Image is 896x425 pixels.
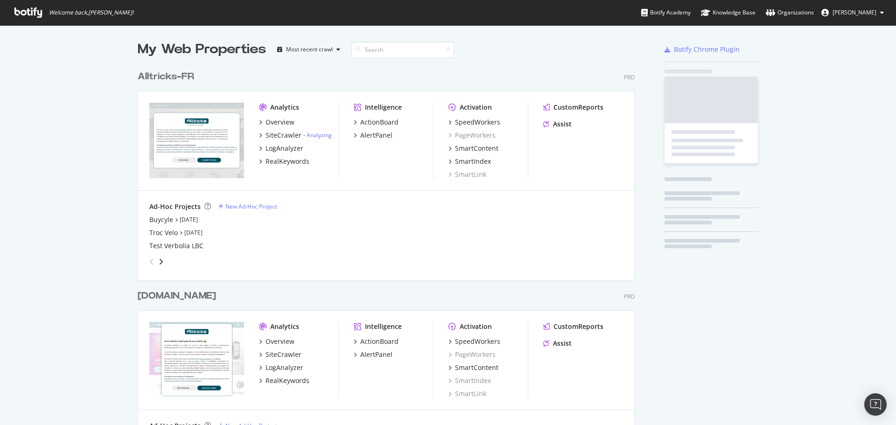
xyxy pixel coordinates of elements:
[455,144,498,153] div: SmartContent
[864,393,887,416] div: Open Intercom Messenger
[266,144,303,153] div: LogAnalyzer
[303,131,332,139] div: -
[351,42,454,58] input: Search
[259,350,301,359] a: SiteCrawler
[266,118,294,127] div: Overview
[448,363,498,372] a: SmartContent
[266,131,301,140] div: SiteCrawler
[448,118,500,127] a: SpeedWorkers
[286,47,333,52] div: Most recent crawl
[354,118,399,127] a: ActionBoard
[448,157,491,166] a: SmartIndex
[448,389,486,398] a: SmartLink
[266,363,303,372] div: LogAnalyzer
[360,350,392,359] div: AlertPanel
[158,257,164,266] div: angle-right
[354,350,392,359] a: AlertPanel
[270,103,299,112] div: Analytics
[184,229,203,237] a: [DATE]
[360,337,399,346] div: ActionBoard
[543,103,603,112] a: CustomReports
[49,9,133,16] span: Welcome back, [PERSON_NAME] !
[360,131,392,140] div: AlertPanel
[138,289,220,303] a: [DOMAIN_NAME]
[365,103,402,112] div: Intelligence
[259,131,332,140] a: SiteCrawler- Analyzing
[259,144,303,153] a: LogAnalyzer
[455,157,491,166] div: SmartIndex
[455,337,500,346] div: SpeedWorkers
[266,350,301,359] div: SiteCrawler
[553,119,572,129] div: Assist
[138,40,266,59] div: My Web Properties
[365,322,402,331] div: Intelligence
[180,216,198,223] a: [DATE]
[259,157,309,166] a: RealKeywords
[354,131,392,140] a: AlertPanel
[543,322,603,331] a: CustomReports
[218,202,277,210] a: New Ad-Hoc Project
[259,376,309,385] a: RealKeywords
[455,363,498,372] div: SmartContent
[270,322,299,331] div: Analytics
[266,376,309,385] div: RealKeywords
[543,339,572,348] a: Assist
[448,350,496,359] a: PageWorkers
[225,202,277,210] div: New Ad-Hoc Project
[354,337,399,346] a: ActionBoard
[259,337,294,346] a: Overview
[266,157,309,166] div: RealKeywords
[138,70,198,84] a: Alltricks-FR
[701,8,756,17] div: Knowledge Base
[138,70,194,84] div: Alltricks-FR
[307,131,332,139] a: Analyzing
[460,322,492,331] div: Activation
[448,170,486,179] a: SmartLink
[360,118,399,127] div: ActionBoard
[149,215,173,224] a: Buycyle
[273,42,344,57] button: Most recent crawl
[138,289,216,303] div: [DOMAIN_NAME]
[460,103,492,112] div: Activation
[624,293,635,300] div: Pro
[259,363,303,372] a: LogAnalyzer
[266,337,294,346] div: Overview
[766,8,814,17] div: Organizations
[641,8,691,17] div: Botify Academy
[814,5,891,20] button: [PERSON_NAME]
[665,45,740,54] a: Botify Chrome Plugin
[553,103,603,112] div: CustomReports
[543,119,572,129] a: Assist
[146,254,158,269] div: angle-left
[149,228,178,237] a: Troc Velo
[448,131,496,140] a: PageWorkers
[553,339,572,348] div: Assist
[259,118,294,127] a: Overview
[833,8,876,16] span: Antonin Anger
[455,118,500,127] div: SpeedWorkers
[674,45,740,54] div: Botify Chrome Plugin
[448,337,500,346] a: SpeedWorkers
[448,376,491,385] a: SmartIndex
[624,73,635,81] div: Pro
[149,103,244,178] img: alltricks.fr
[149,202,201,211] div: Ad-Hoc Projects
[149,241,203,251] a: Test Verbolia LBC
[149,322,244,397] img: alltricks.nl
[448,144,498,153] a: SmartContent
[553,322,603,331] div: CustomReports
